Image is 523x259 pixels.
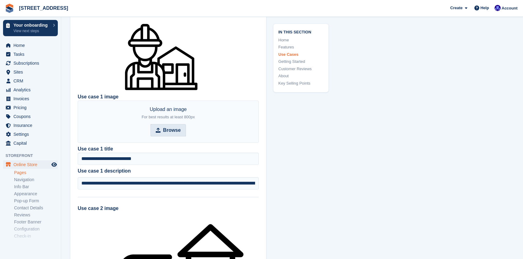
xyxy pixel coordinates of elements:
span: Account [502,5,517,11]
a: [STREET_ADDRESS] [17,3,71,13]
span: Analytics [13,86,50,94]
img: Untitled%20design%20(2).png [120,16,202,98]
label: Use case 1 title [78,145,113,153]
a: menu [3,86,58,94]
span: In this section [278,29,324,35]
label: Use case 2 image [78,206,118,211]
a: Your onboarding View next steps [3,20,58,36]
span: For best results at least 800px [142,115,195,119]
input: Browse [150,124,186,136]
p: View next steps [13,28,50,34]
a: Home [278,37,324,43]
span: Online Store [13,160,50,169]
span: Insurance [13,121,50,130]
span: Invoices [13,94,50,103]
span: Pricing [13,103,50,112]
p: Your onboarding [13,23,50,27]
a: About [278,73,324,79]
a: menu [3,94,58,103]
span: Tasks [13,50,50,59]
span: Storefront [6,153,61,159]
a: menu [3,77,58,85]
a: Footer Banner [14,219,58,225]
a: Appearance [14,191,58,197]
a: Getting Started [278,59,324,65]
span: Sites [13,68,50,76]
a: menu [3,68,58,76]
a: menu [3,112,58,121]
a: Key Selling Points [278,80,324,86]
span: CRM [13,77,50,85]
span: Subscriptions [13,59,50,67]
a: menu [3,103,58,112]
label: Use case 1 description [78,167,259,175]
label: Use case 1 image [78,94,118,99]
a: Features [278,44,324,50]
a: menu [3,50,58,59]
a: Configuration [14,226,58,232]
a: Customer Reviews [278,66,324,72]
a: Contact Details [14,205,58,211]
span: Create [450,5,462,11]
img: stora-icon-8386f47178a22dfd0bd8f6a31ec36ba5ce8667c1dd55bd0f319d3a0aa187defe.svg [5,4,14,13]
a: Pages [14,170,58,176]
span: Coupons [13,112,50,121]
a: menu [3,160,58,169]
div: Upload an image [142,106,195,120]
a: menu [3,59,58,67]
a: Navigation [14,177,58,183]
img: Jem Plester [495,5,501,11]
span: Help [480,5,489,11]
span: Capital [13,139,50,147]
strong: Browse [163,127,181,134]
span: Home [13,41,50,50]
a: Use Cases [278,51,324,58]
a: menu [3,139,58,147]
a: menu [3,121,58,130]
a: Reviews [14,212,58,218]
a: Pop-up Form [14,198,58,204]
span: Settings [13,130,50,139]
a: Info Bar [14,184,58,190]
a: menu [3,41,58,50]
a: Preview store [50,161,58,168]
a: menu [3,130,58,139]
a: Check-in [14,233,58,239]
